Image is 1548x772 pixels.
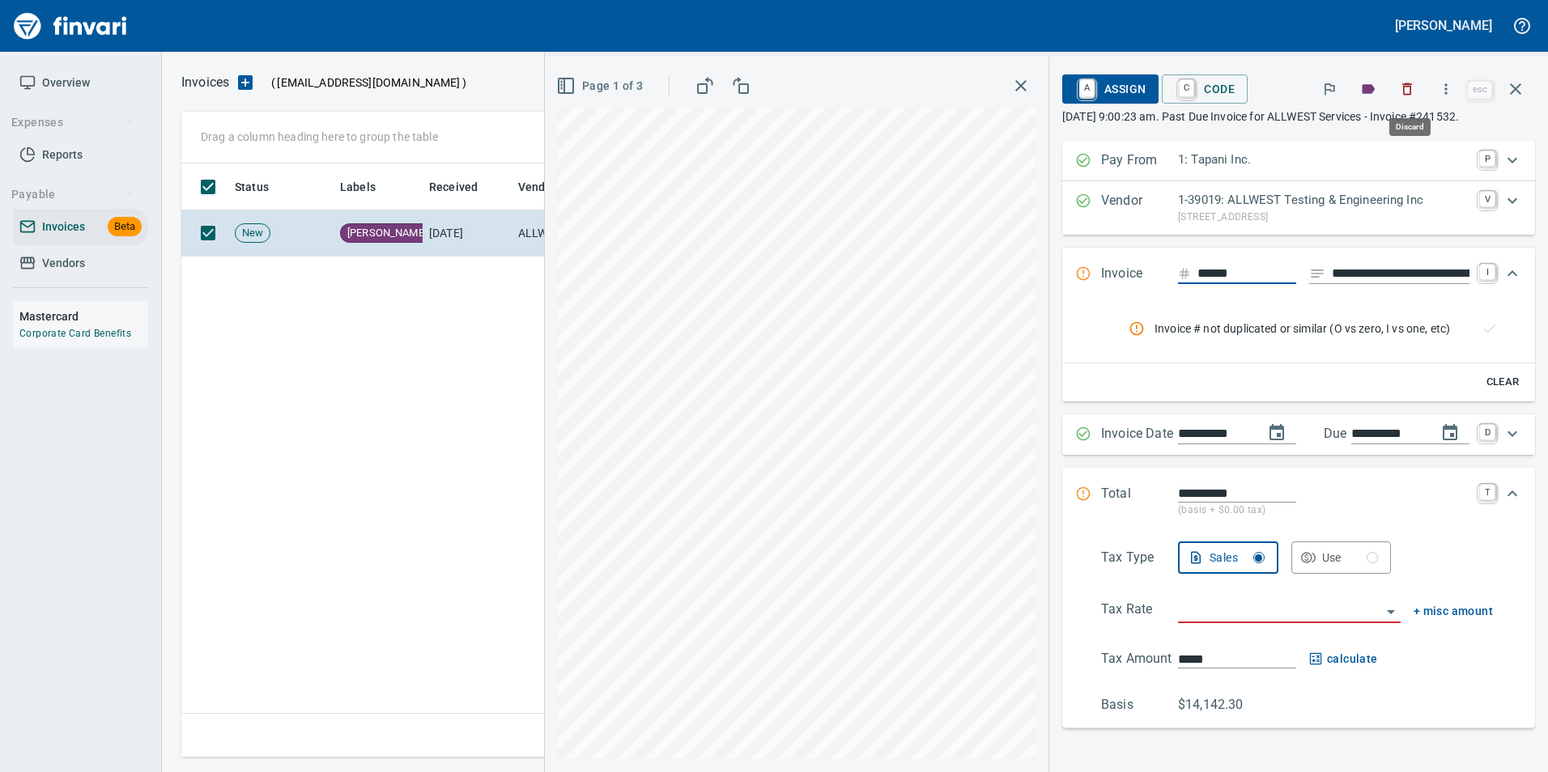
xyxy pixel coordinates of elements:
[1101,424,1178,445] p: Invoice Date
[1101,600,1178,623] p: Tax Rate
[1178,695,1255,715] p: $14,142.30
[1414,601,1493,621] button: + misc amount
[5,108,140,138] button: Expenses
[1062,535,1535,728] div: Expand
[1062,301,1535,401] div: Expand
[1479,424,1495,440] a: D
[262,74,466,91] p: ( )
[181,73,229,92] nav: breadcrumb
[1178,151,1469,169] p: 1: Tapani Inc.
[13,245,148,282] a: Vendors
[340,177,376,197] span: Labels
[1322,548,1379,568] div: Use
[11,112,134,133] span: Expenses
[42,217,85,237] span: Invoices
[1479,191,1495,207] a: V
[1101,151,1178,172] p: Pay From
[1062,414,1535,455] div: Expand
[518,177,593,197] span: Vendor / From
[235,177,290,197] span: Status
[553,71,649,101] button: Page 1 of 3
[1062,181,1535,235] div: Expand
[1178,210,1469,226] p: [STREET_ADDRESS]
[1380,600,1402,623] button: Open
[1155,320,1483,337] span: Invoice # not duplicated or similar (O vs zero, I vs one, etc)
[1481,373,1525,392] span: Clear
[1062,248,1535,301] div: Expand
[181,73,229,92] p: Invoices
[10,6,131,45] img: Finvari
[13,137,148,173] a: Reports
[1395,17,1492,34] h5: [PERSON_NAME]
[1431,414,1469,452] button: change due date
[1178,541,1278,574] button: Sales
[1178,191,1469,210] p: 1-39019: ALLWEST Testing & Engineering Inc
[429,177,499,197] span: Received
[429,177,478,197] span: Received
[340,177,397,197] span: Labels
[13,65,148,101] a: Overview
[1101,695,1178,715] p: Basis
[1468,81,1492,99] a: esc
[42,253,85,274] span: Vendors
[1101,484,1178,519] p: Total
[1162,74,1248,104] button: CCode
[1179,79,1194,97] a: C
[13,209,148,245] a: InvoicesBeta
[1312,71,1347,107] button: Flag
[1101,191,1178,225] p: Vendor
[1309,649,1378,669] button: calculate
[1464,70,1535,108] span: Close invoice
[275,74,461,91] span: [EMAIL_ADDRESS][DOMAIN_NAME]
[11,185,134,205] span: Payable
[512,210,674,257] td: ALLWEST Testing & Engineering Inc (1-39019)
[1479,264,1495,280] a: I
[1291,541,1392,574] button: Use
[42,145,83,165] span: Reports
[1178,264,1191,283] svg: Invoice number
[201,129,438,145] p: Drag a column heading here to group the table
[1324,424,1401,443] p: Due
[1175,75,1235,103] span: Code
[1309,265,1325,282] svg: Invoice description
[1101,548,1178,574] p: Tax Type
[235,177,269,197] span: Status
[1477,370,1529,395] button: Clear
[1428,71,1464,107] button: More
[1101,264,1178,285] p: Invoice
[1062,468,1535,535] div: Expand
[1391,13,1496,38] button: [PERSON_NAME]
[1210,548,1265,568] div: Sales
[1062,108,1535,125] p: [DATE] 9:00:23 am. Past Due Invoice for ALLWEST Services - Invoice #241532.
[5,180,140,210] button: Payable
[423,210,512,257] td: [DATE]
[42,73,90,93] span: Overview
[19,328,131,339] a: Corporate Card Benefits
[1350,71,1386,107] button: Labels
[559,76,643,96] span: Page 1 of 3
[1079,79,1095,97] a: A
[1257,414,1296,452] button: change date
[236,226,270,241] span: New
[1479,151,1495,167] a: P
[1062,74,1159,104] button: AAssign
[1101,649,1178,669] p: Tax Amount
[1116,308,1522,350] nav: rules from agents
[1178,503,1469,519] p: (basis + $0.00 tax)
[518,177,614,197] span: Vendor / From
[1479,484,1495,500] a: T
[1062,141,1535,181] div: Expand
[108,218,142,236] span: Beta
[1075,75,1146,103] span: Assign
[19,308,148,325] h6: Mastercard
[341,226,433,241] span: [PERSON_NAME]
[229,73,262,92] button: Upload an Invoice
